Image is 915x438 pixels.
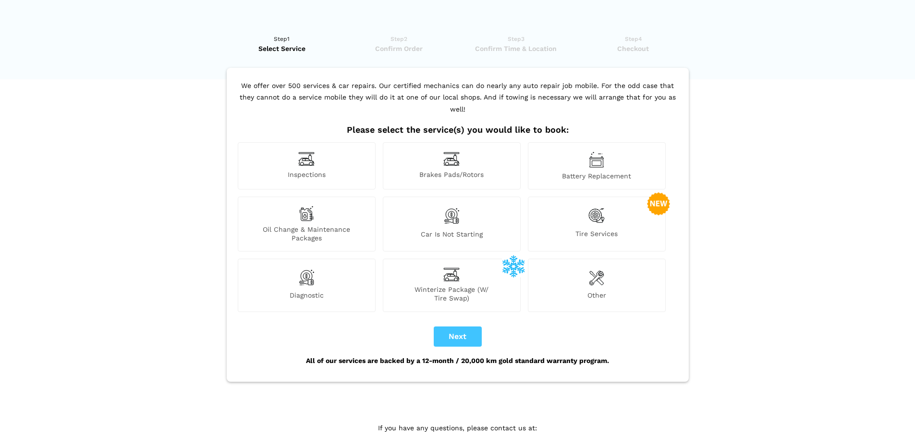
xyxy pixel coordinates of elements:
span: Other [528,291,665,302]
span: Inspections [238,170,375,180]
span: Battery Replacement [528,172,665,180]
img: new-badge-2-48.png [647,192,670,215]
h2: Please select the service(s) you would like to book: [235,125,680,135]
button: Next [434,326,482,347]
span: Confirm Order [343,44,454,53]
p: If you have any questions, please contact us at: [306,423,609,433]
span: Select Service [227,44,338,53]
span: Diagnostic [238,291,375,302]
p: We offer over 500 services & car repairs. Our certified mechanics can do nearly any auto repair j... [235,80,680,125]
a: Step3 [461,34,572,53]
a: Step1 [227,34,338,53]
a: Step4 [578,34,689,53]
span: Checkout [578,44,689,53]
span: Car is not starting [383,230,520,242]
span: Tire Services [528,229,665,242]
span: Confirm Time & Location [461,44,572,53]
div: All of our services are backed by a 12-month / 20,000 km gold standard warranty program. [235,347,680,375]
a: Step2 [343,34,454,53]
span: Brakes Pads/Rotors [383,170,520,180]
span: Oil Change & Maintenance Packages [238,225,375,242]
span: Winterize Package (W/ Tire Swap) [383,285,520,302]
img: winterize-icon_1.png [502,254,525,277]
